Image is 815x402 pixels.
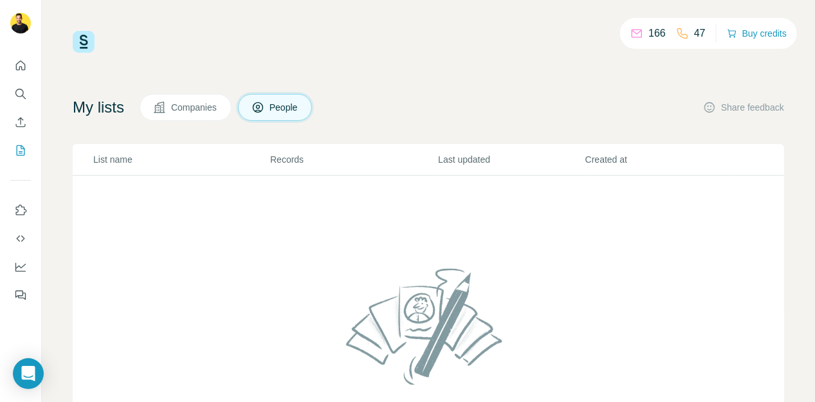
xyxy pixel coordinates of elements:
[585,153,731,166] p: Created at
[73,31,95,53] img: Surfe Logo
[703,101,784,114] button: Share feedback
[10,227,31,250] button: Use Surfe API
[10,255,31,279] button: Dashboard
[270,101,299,114] span: People
[727,24,787,42] button: Buy credits
[10,111,31,134] button: Enrich CSV
[270,153,437,166] p: Records
[10,139,31,162] button: My lists
[10,199,31,222] button: Use Surfe on LinkedIn
[10,54,31,77] button: Quick start
[73,97,124,118] h4: My lists
[10,13,31,33] img: Avatar
[341,257,516,395] img: No lists found
[171,101,218,114] span: Companies
[648,26,666,41] p: 166
[694,26,706,41] p: 47
[10,284,31,307] button: Feedback
[93,153,269,166] p: List name
[10,82,31,105] button: Search
[438,153,584,166] p: Last updated
[13,358,44,389] div: Open Intercom Messenger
